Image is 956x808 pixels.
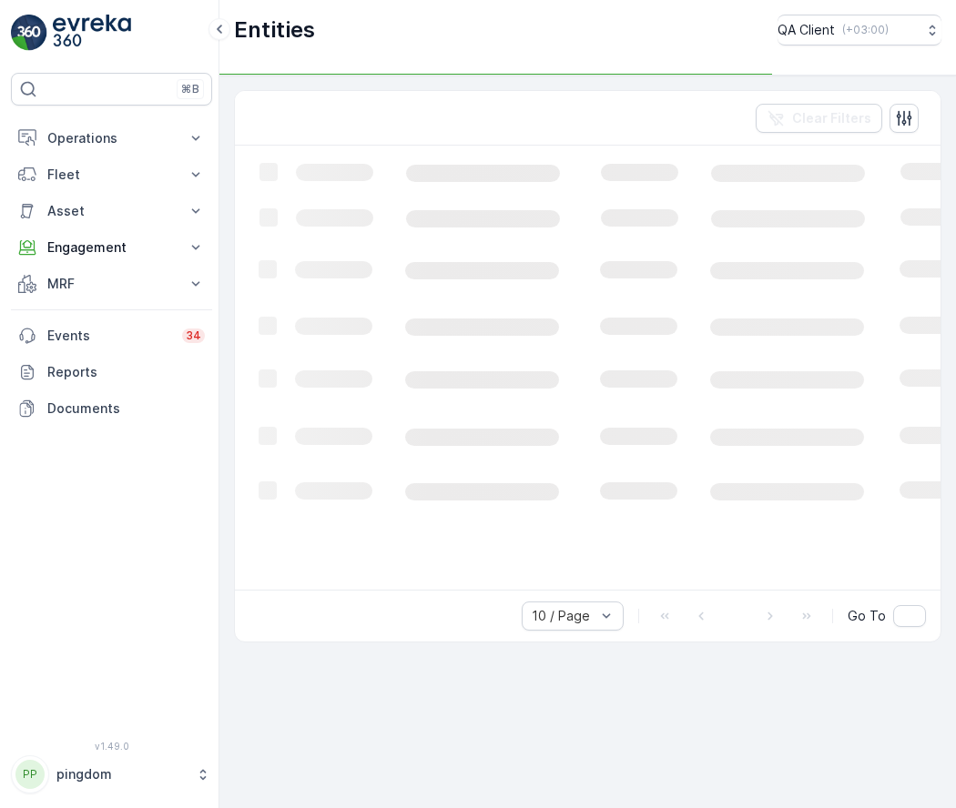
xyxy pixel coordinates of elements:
a: Events34 [11,318,212,354]
img: logo [11,15,47,51]
img: logo_light-DOdMpM7g.png [53,15,131,51]
p: ⌘B [181,82,199,96]
div: PP [15,760,45,789]
button: Engagement [11,229,212,266]
p: Engagement [47,238,176,257]
p: Fleet [47,166,176,184]
button: QA Client(+03:00) [778,15,941,45]
span: Go To [848,607,886,625]
button: Operations [11,120,212,157]
button: MRF [11,266,212,302]
p: Clear Filters [792,109,871,127]
a: Reports [11,354,212,390]
button: PPpingdom [11,755,212,793]
p: Operations [47,129,176,147]
p: QA Client [778,21,835,39]
p: 34 [186,328,201,343]
p: ( +03:00 ) [842,23,889,37]
a: Documents [11,390,212,427]
button: Clear Filters [756,104,882,133]
p: Documents [47,399,205,418]
p: pingdom [56,765,187,783]
p: MRF [47,275,176,293]
p: Entities [234,15,315,45]
button: Fleet [11,157,212,193]
p: Events [47,327,171,345]
p: Asset [47,202,176,220]
button: Asset [11,193,212,229]
span: v 1.49.0 [11,741,212,752]
p: Reports [47,363,205,381]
